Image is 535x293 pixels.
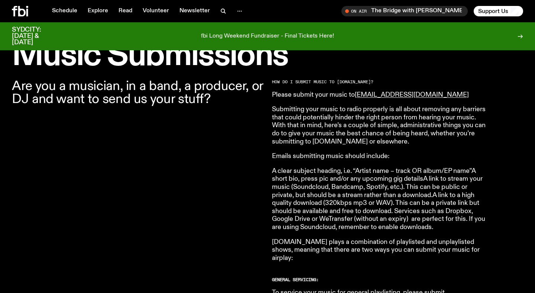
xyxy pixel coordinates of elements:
p: Are you a musician, in a band, a producer, or DJ and want to send us your stuff? [12,80,263,105]
h3: SYDCITY: [DATE] & [DATE] [12,27,59,46]
span: Support Us [478,8,508,15]
strong: GENERAL SERVICING: [272,277,319,283]
a: Schedule [48,6,82,16]
a: [EMAIL_ADDRESS][DOMAIN_NAME] [355,91,469,98]
a: Volunteer [138,6,174,16]
button: Support Us [474,6,523,16]
p: A clear subject heading, i.e. “Artist name – track OR album/EP name”A short bio, press pic and/or... [272,167,486,232]
p: fbi Long Weekend Fundraiser - Final Tickets Here! [201,33,334,40]
p: [DOMAIN_NAME] plays a combination of playlisted and unplaylisted shows, meaning that there are tw... [272,238,486,263]
a: Read [114,6,137,16]
h2: HOW DO I SUBMIT MUSIC TO [DOMAIN_NAME]? [272,80,486,84]
h1: Music Submissions [12,41,523,71]
a: Newsletter [175,6,214,16]
a: Explore [83,6,113,16]
p: Please submit your music to [272,91,486,99]
button: On AirThe Bridge with [PERSON_NAME] [341,6,468,16]
p: Emails submitting music should include: [272,152,486,161]
p: Submitting your music to radio properly is all about removing any barriers that could potentially... [272,106,486,146]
